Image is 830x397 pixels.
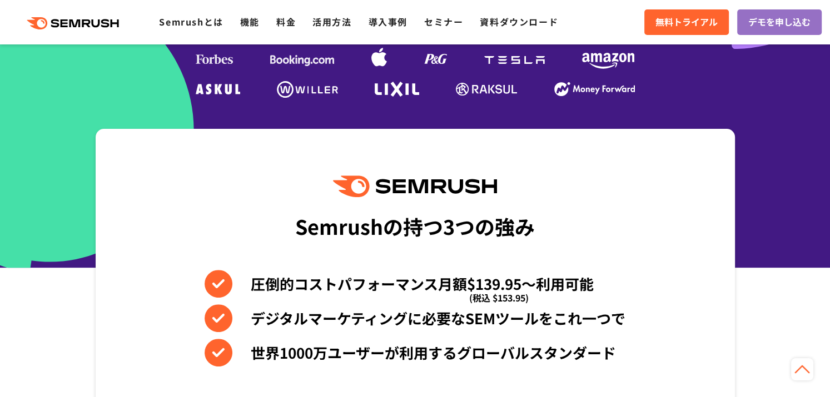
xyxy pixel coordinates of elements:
[240,15,260,28] a: 機能
[644,9,729,35] a: 無料トライアル
[276,15,296,28] a: 料金
[737,9,822,35] a: デモを申し込む
[655,15,718,29] span: 無料トライアル
[205,339,625,366] li: 世界1000万ユーザーが利用するグローバルスタンダード
[295,205,535,247] div: Semrushの持つ3つの強み
[748,15,811,29] span: デモを申し込む
[312,15,351,28] a: 活用方法
[333,175,496,197] img: Semrush
[480,15,558,28] a: 資料ダウンロード
[469,284,529,311] span: (税込 $153.95)
[159,15,223,28] a: Semrushとは
[424,15,463,28] a: セミナー
[205,304,625,332] li: デジタルマーケティングに必要なSEMツールをこれ一つで
[205,270,625,298] li: 圧倒的コストパフォーマンス月額$139.95〜利用可能
[369,15,407,28] a: 導入事例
